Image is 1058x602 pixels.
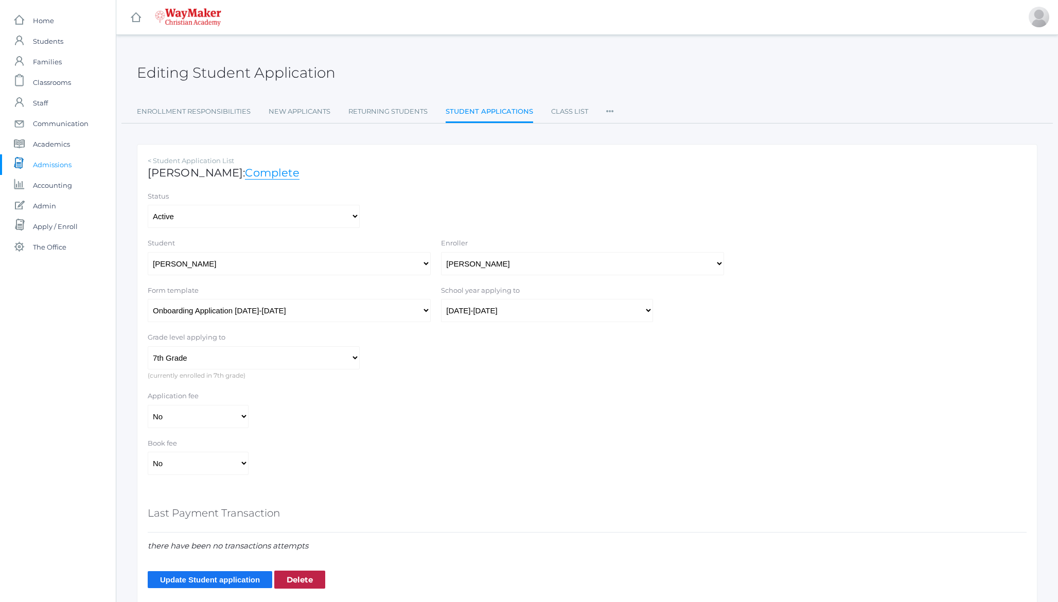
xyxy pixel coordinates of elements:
label: Application fee [148,391,199,401]
span: : [243,166,299,180]
span: Admin [33,196,56,216]
span: Staff [33,93,48,113]
a: < Student Application List [148,156,234,165]
span: The Office [33,237,66,257]
label: School year applying to [441,286,520,296]
label: Enroller [441,238,724,249]
span: Students [33,31,63,51]
label: Status [148,191,169,202]
a: Enrollment Responsibilities [137,101,251,122]
label: Book fee [148,438,177,449]
a: Returning Students [348,101,428,122]
img: 4_waymaker-logo-stack-white.png [155,8,221,26]
label: Grade level applying to [148,332,225,343]
span: Families [33,51,62,72]
div: Jason Roberts [1029,7,1049,27]
em: there have been no transactions attempts [148,541,308,551]
label: (currently enrolled in 7th grade) [148,371,245,379]
span: Admissions [33,154,72,175]
a: New Applicants [269,101,330,122]
span: Classrooms [33,72,71,93]
input: Update Student application [148,571,272,588]
a: Delete [274,571,325,589]
a: Class List [551,101,588,122]
h2: Editing Student Application [137,65,336,81]
span: Home [33,10,54,31]
h5: Last Payment Transaction [148,504,280,522]
h1: [PERSON_NAME] [148,167,1027,179]
label: Student [148,238,431,249]
a: Student Applications [446,101,533,123]
span: Apply / Enroll [33,216,78,237]
span: Academics [33,134,70,154]
span: Accounting [33,175,72,196]
span: Communication [33,113,89,134]
a: Complete [245,166,299,180]
label: Form template [148,286,431,296]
